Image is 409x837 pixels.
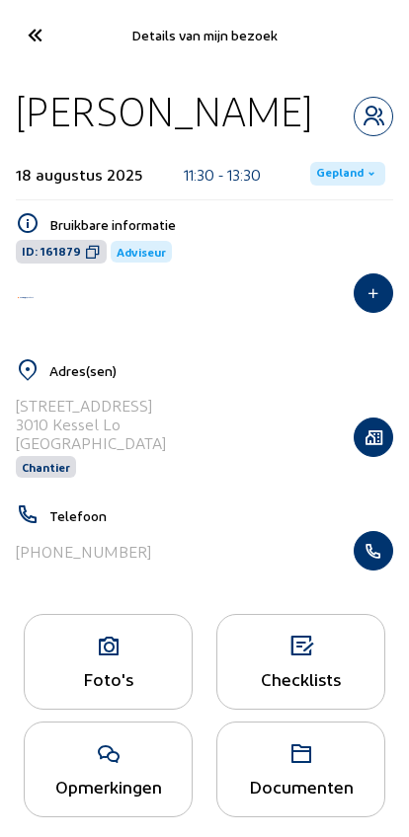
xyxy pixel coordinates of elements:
[16,396,166,415] div: [STREET_ADDRESS]
[22,460,70,474] span: Chantier
[22,244,81,260] span: ID: 161879
[316,166,364,182] span: Gepland
[25,776,192,797] div: Opmerkingen
[49,362,393,379] h5: Adres(sen)
[16,415,166,433] div: 3010 Kessel Lo
[217,776,384,797] div: Documenten
[16,542,151,561] div: [PHONE_NUMBER]
[16,433,166,452] div: [GEOGRAPHIC_DATA]
[184,165,261,184] div: 11:30 - 13:30
[68,27,341,43] div: Details van mijn bezoek
[16,86,312,136] div: [PERSON_NAME]
[217,668,384,689] div: Checklists
[49,507,393,524] h5: Telefoon
[117,245,166,259] span: Adviseur
[16,295,36,300] img: Energy Protect Ramen & Deuren
[49,216,393,233] h5: Bruikbare informatie
[25,668,192,689] div: Foto's
[16,165,142,184] div: 18 augustus 2025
